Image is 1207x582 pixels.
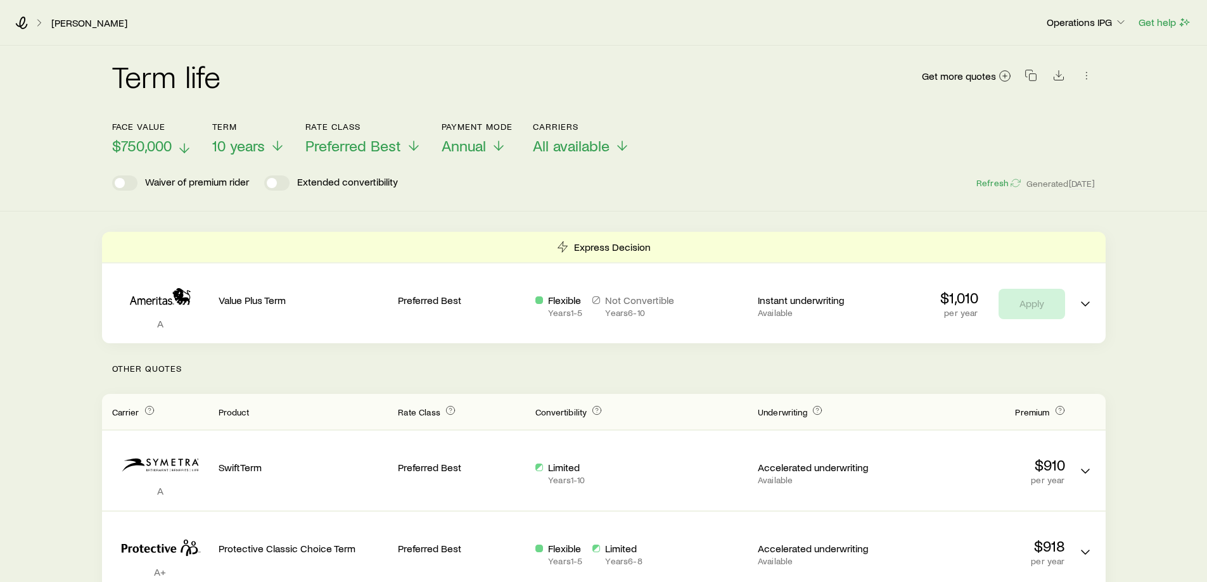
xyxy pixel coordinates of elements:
p: Preferred Best [398,294,525,307]
p: Years 6 - 10 [605,308,674,318]
p: Years 1 - 5 [548,308,582,318]
p: Flexible [548,294,582,307]
p: $918 [895,537,1065,555]
p: SwiftTerm [219,461,388,474]
span: All available [533,137,610,155]
p: $1,010 [940,289,978,307]
div: Term quotes [102,232,1106,343]
p: Years 1 - 10 [548,475,585,485]
p: Preferred Best [398,542,525,555]
p: A [112,317,208,330]
a: Get more quotes [921,69,1012,84]
p: Operations IPG [1047,16,1127,28]
h2: Term life [112,61,221,91]
p: per year [895,556,1065,566]
button: Payment ModeAnnual [442,122,513,155]
span: $750,000 [112,137,172,155]
p: Value Plus Term [219,294,388,307]
span: Premium [1015,407,1049,417]
button: Get help [1138,15,1192,30]
button: Refresh [976,177,1021,189]
p: Limited [548,461,585,474]
p: Rate Class [305,122,421,132]
p: Preferred Best [398,461,525,474]
button: Rate ClassPreferred Best [305,122,421,155]
p: per year [940,308,978,318]
button: Apply [999,289,1065,319]
p: per year [895,475,1065,485]
button: CarriersAll available [533,122,630,155]
button: Face value$750,000 [112,122,192,155]
span: Annual [442,137,486,155]
p: Flexible [548,542,582,555]
p: Instant underwriting [758,294,885,307]
span: Rate Class [398,407,440,417]
p: Available [758,556,885,566]
p: Payment Mode [442,122,513,132]
p: Extended convertibility [297,175,398,191]
p: Years 6 - 8 [605,556,642,566]
p: Not Convertible [605,294,674,307]
p: Years 1 - 5 [548,556,582,566]
a: [PERSON_NAME] [51,17,128,29]
span: Product [219,407,250,417]
span: Underwriting [758,407,807,417]
a: Download CSV [1050,72,1068,84]
p: Available [758,308,885,318]
span: Get more quotes [922,71,996,81]
p: Available [758,475,885,485]
p: A [112,484,208,497]
span: 10 years [212,137,265,155]
p: Accelerated underwriting [758,461,885,474]
p: Protective Classic Choice Term [219,542,388,555]
p: Carriers [533,122,630,132]
span: Preferred Best [305,137,401,155]
p: Waiver of premium rider [145,175,249,191]
p: Face value [112,122,192,132]
button: Operations IPG [1046,15,1128,30]
p: Accelerated underwriting [758,542,885,555]
p: Other Quotes [102,343,1106,394]
p: Express Decision [574,241,651,253]
span: [DATE] [1069,178,1095,189]
span: Carrier [112,407,139,417]
p: $910 [895,456,1065,474]
button: Term10 years [212,122,285,155]
p: Term [212,122,285,132]
p: A+ [112,566,208,578]
span: Convertibility [535,407,587,417]
p: Limited [605,542,642,555]
span: Generated [1026,178,1095,189]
